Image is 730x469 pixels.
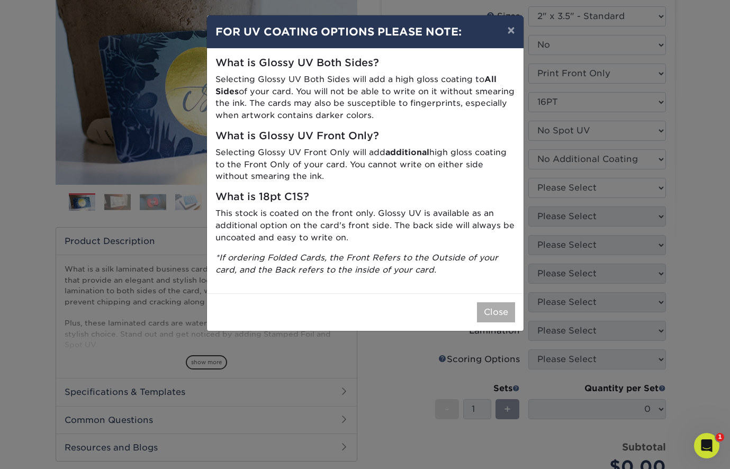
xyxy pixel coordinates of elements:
strong: additional [385,147,429,157]
button: × [499,15,523,45]
h5: What is 18pt C1S? [215,191,515,203]
p: This stock is coated on the front only. Glossy UV is available as an additional option on the car... [215,208,515,243]
p: Selecting Glossy UV Both Sides will add a high gloss coating to of your card. You will not be abl... [215,74,515,122]
h5: What is Glossy UV Front Only? [215,130,515,142]
strong: All Sides [215,74,497,96]
i: *If ordering Folded Cards, the Front Refers to the Outside of your card, and the Back refers to t... [215,252,498,275]
p: Selecting Glossy UV Front Only will add high gloss coating to the Front Only of your card. You ca... [215,147,515,183]
button: Close [477,302,515,322]
h5: What is Glossy UV Both Sides? [215,57,515,69]
span: 1 [716,433,724,441]
h4: FOR UV COATING OPTIONS PLEASE NOTE: [215,24,515,40]
iframe: Intercom live chat [694,433,719,458]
